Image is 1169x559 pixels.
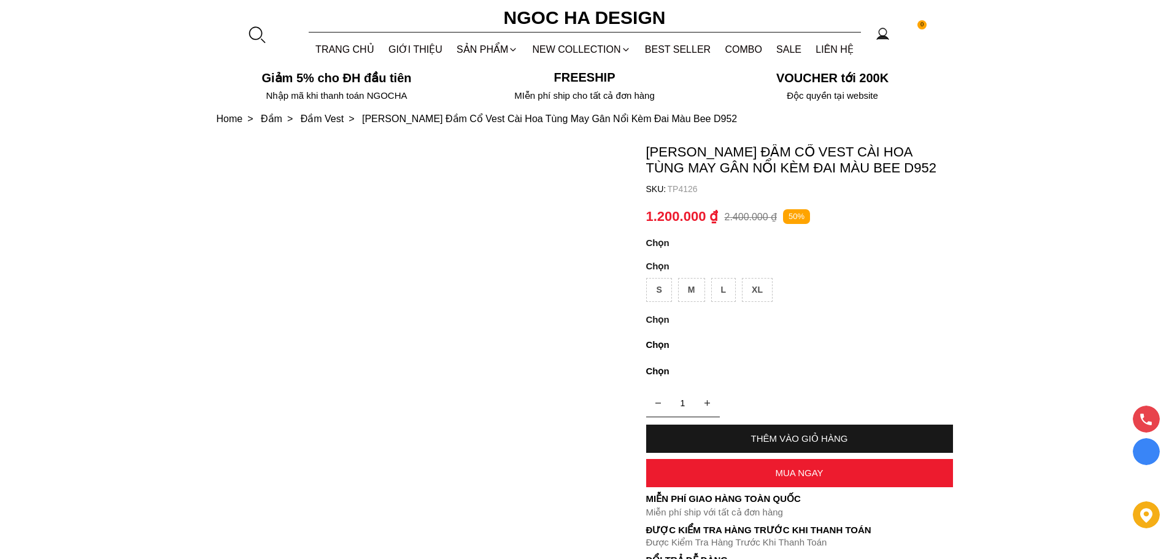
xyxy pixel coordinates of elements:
p: 1.200.000 ₫ [646,209,719,225]
a: TRANG CHỦ [308,33,381,66]
a: GIỚI THIỆU [381,33,449,66]
div: S [646,278,671,302]
font: Giảm 5% cho ĐH đầu tiên [261,71,411,85]
p: 2.400.000 ₫ [724,211,777,223]
a: LIÊN HỆ [809,33,861,66]
font: Freeship [554,71,615,84]
a: SALE [769,33,808,66]
a: Link to Đầm [261,114,301,124]
div: M [678,278,705,302]
span: > [242,114,258,124]
a: Display image [1133,438,1160,465]
a: NEW COLLECTION [525,33,638,66]
div: SẢN PHẨM [449,33,525,66]
a: messenger [1133,471,1160,494]
h6: MIễn phí ship cho tất cả đơn hàng [465,90,705,101]
input: Quantity input [646,391,720,415]
a: Ngoc Ha Design [493,3,677,33]
p: Được Kiểm Tra Hàng Trước Khi Thanh Toán [646,537,953,548]
h5: VOUCHER tới 200K [712,71,953,85]
p: 50% [783,209,810,225]
a: BEST SELLER [638,33,718,66]
div: MUA NGAY [646,468,953,478]
span: > [282,114,298,124]
p: [PERSON_NAME] Đầm Cổ Vest Cài Hoa Tùng May Gân Nổi Kèm Đai Màu Bee D952 [646,144,953,176]
a: Combo [718,33,770,66]
h6: SKU: [646,184,668,194]
h6: Độc quyền tại website [712,90,953,101]
div: L [711,278,736,302]
font: Miễn phí ship với tất cả đơn hàng [646,507,783,517]
p: Được Kiểm Tra Hàng Trước Khi Thanh Toán [646,525,953,536]
font: Miễn phí giao hàng toàn quốc [646,493,801,504]
font: Nhập mã khi thanh toán NGOCHA [266,90,407,101]
div: THÊM VÀO GIỎ HÀNG [646,433,953,444]
p: TP4126 [668,184,953,194]
div: XL [742,278,773,302]
a: Link to Đầm Vest [301,114,362,124]
span: > [344,114,359,124]
a: Link to Home [217,114,261,124]
span: 0 [917,20,927,30]
a: Link to Louisa Dress_ Đầm Cổ Vest Cài Hoa Tùng May Gân Nổi Kèm Đai Màu Bee D952 [362,114,737,124]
